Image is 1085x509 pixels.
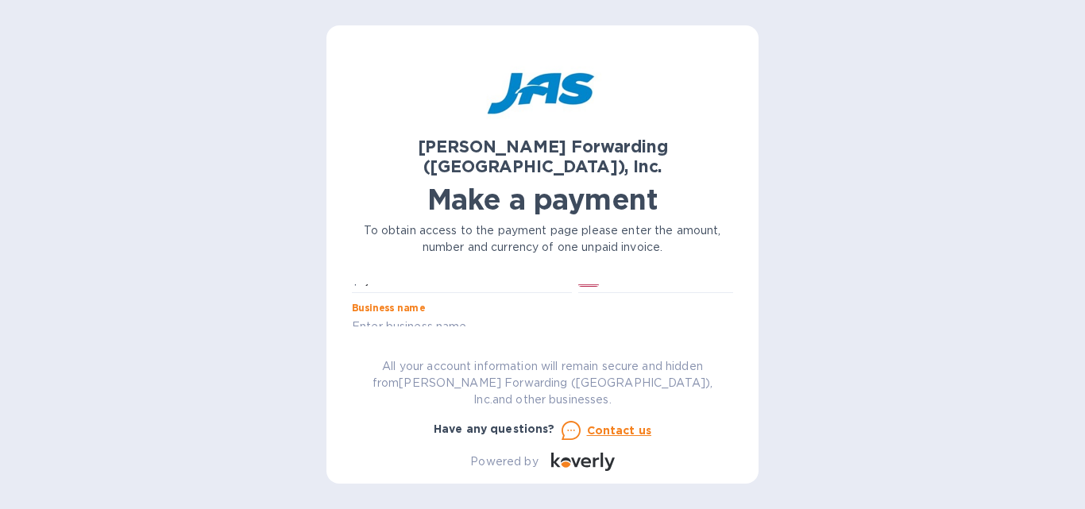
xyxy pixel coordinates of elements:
[352,315,733,339] input: Enter business name
[352,183,733,216] h1: Make a payment
[470,453,538,470] p: Powered by
[434,422,555,435] b: Have any questions?
[418,137,668,176] b: [PERSON_NAME] Forwarding ([GEOGRAPHIC_DATA]), Inc.
[352,303,425,313] label: Business name
[587,424,652,437] u: Contact us
[352,358,733,408] p: All your account information will remain secure and hidden from [PERSON_NAME] Forwarding ([GEOGRA...
[352,222,733,256] p: To obtain access to the payment page please enter the amount, number and currency of one unpaid i...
